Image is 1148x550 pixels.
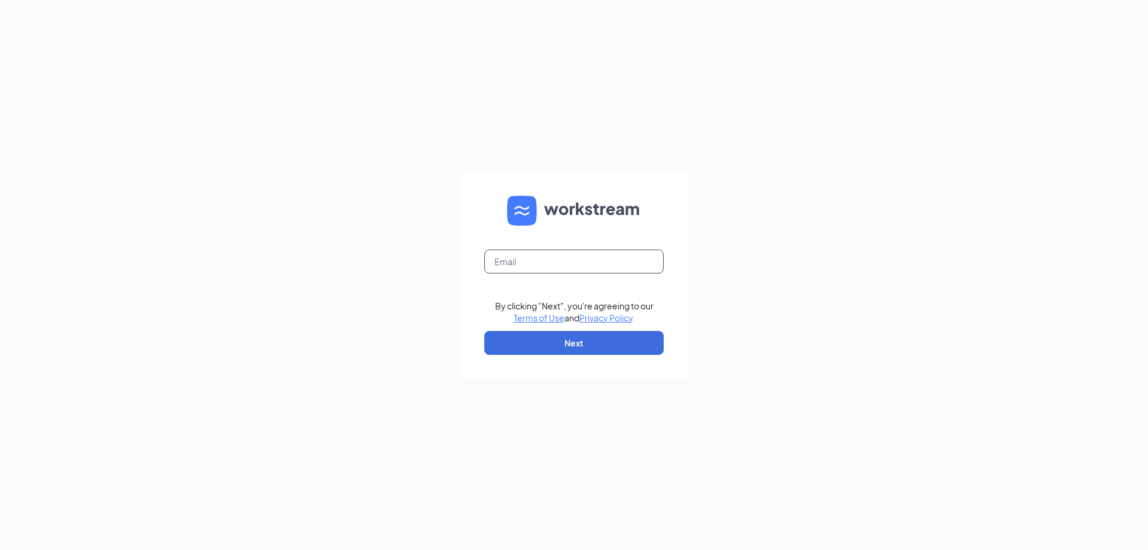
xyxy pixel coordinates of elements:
input: Email [484,250,664,274]
a: Privacy Policy [579,312,633,323]
a: Terms of Use [514,312,564,323]
div: By clicking "Next", you're agreeing to our and . [495,300,654,324]
img: WS logo and Workstream text [507,196,641,226]
button: Next [484,331,664,355]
